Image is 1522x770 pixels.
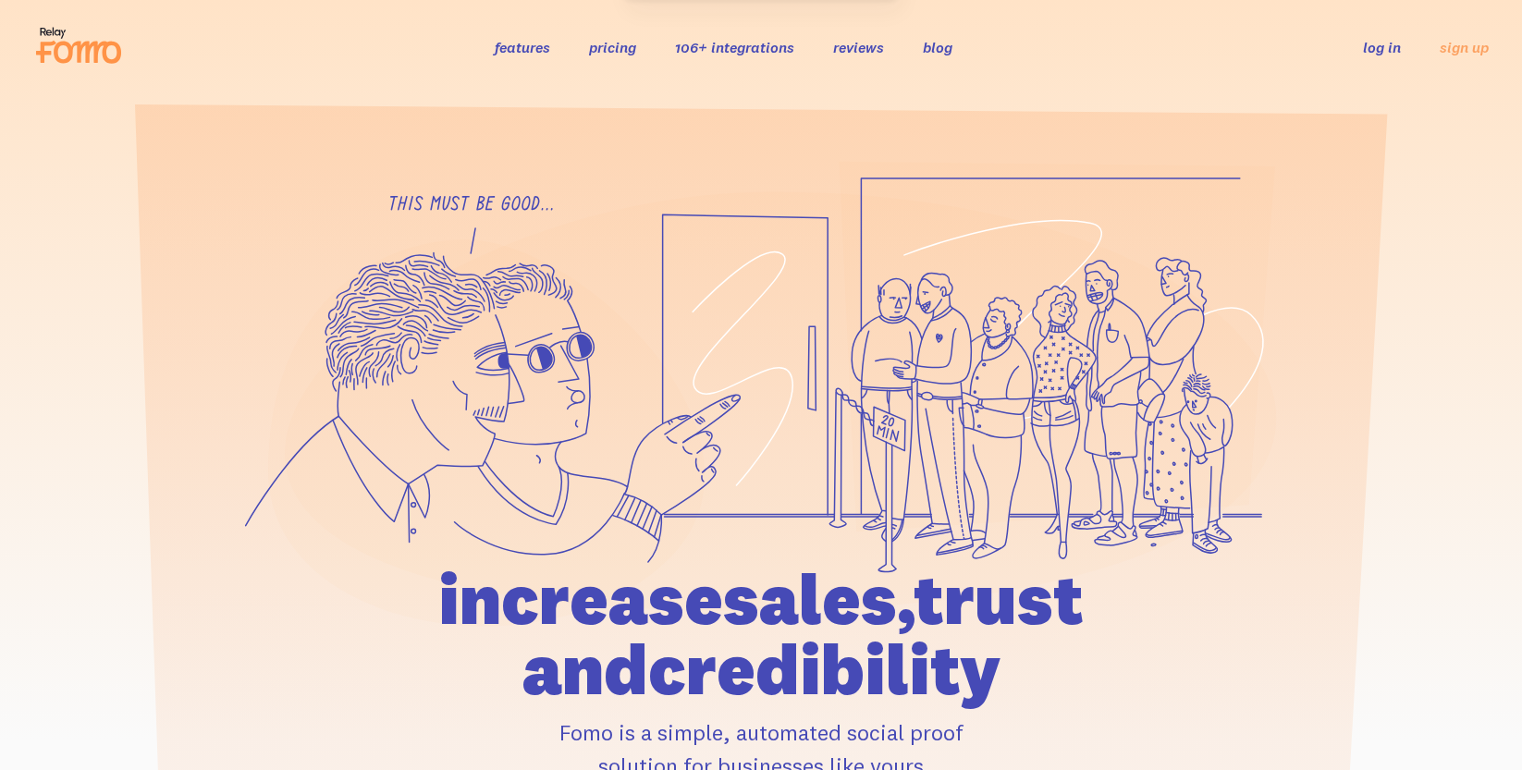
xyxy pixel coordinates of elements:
[1440,38,1489,57] a: sign up
[589,38,636,56] a: pricing
[923,38,952,56] a: blog
[1363,38,1401,56] a: log in
[495,38,550,56] a: features
[333,564,1189,704] h1: increase sales, trust and credibility
[833,38,884,56] a: reviews
[675,38,794,56] a: 106+ integrations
